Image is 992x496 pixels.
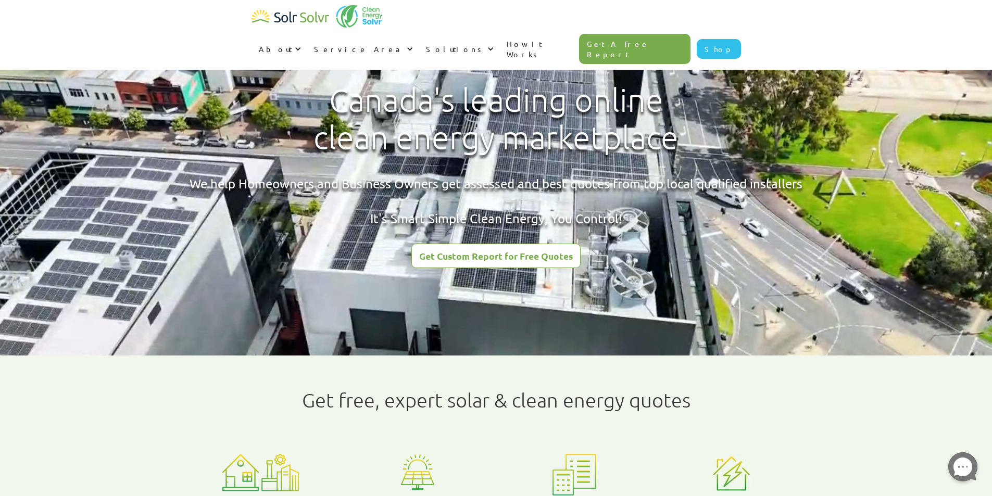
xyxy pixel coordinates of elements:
[419,251,573,261] div: Get Custom Report for Free Quotes
[419,33,499,65] div: Solutions
[252,33,307,65] div: About
[499,28,580,70] a: How It Works
[426,44,485,54] div: Solutions
[305,82,687,157] h1: Canada's leading online clean energy marketplace
[302,389,690,412] h1: Get free, expert solar & clean energy quotes
[307,33,419,65] div: Service Area
[190,175,802,227] div: We help Homeowners and Business Owners get assessed and best quotes from top local qualified inst...
[411,244,581,268] a: Get Custom Report for Free Quotes
[697,39,741,59] a: Shop
[579,34,690,64] a: Get A Free Report
[259,44,292,54] div: About
[314,44,404,54] div: Service Area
